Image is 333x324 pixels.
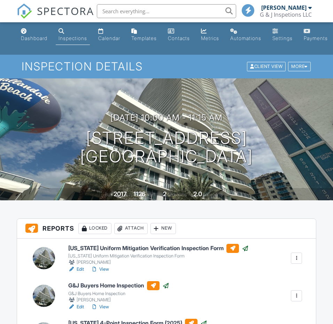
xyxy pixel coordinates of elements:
div: Contacts [168,35,190,41]
a: Automations (Basic) [227,25,264,45]
span: Built [105,192,113,197]
div: Automations [230,35,261,41]
a: G&J Buyers Home Inspection G&J Buyers Home Inspection [PERSON_NAME] [68,281,169,303]
img: The Best Home Inspection Software - Spectora [17,3,32,19]
a: Calendar [95,25,123,45]
div: Payments [304,35,328,41]
div: Inspections [59,35,87,41]
div: G & J Inspetions LLC [260,11,312,18]
a: Edit [68,303,84,310]
a: Edit [68,266,84,273]
div: Attach [114,223,148,234]
a: Templates [129,25,160,45]
div: Client View [247,62,286,71]
span: sq. ft. [147,192,156,197]
span: bathrooms [203,192,223,197]
div: Locked [78,223,111,234]
a: SPECTORA [17,9,94,24]
div: [PERSON_NAME] [68,296,169,303]
div: 1126 [133,190,146,198]
span: SPECTORA [37,3,94,18]
div: Settings [272,35,293,41]
div: Calendar [98,35,120,41]
h1: Inspection Details [22,60,311,72]
div: [PERSON_NAME] [261,4,307,11]
a: [US_STATE] Uniform Mitigation Verification Inspection Form [US_STATE] Uniform Mitigation Verifica... [68,244,249,266]
div: [US_STATE] Uniform Mitigation Verification Inspection Form [68,253,249,259]
div: 2 [163,190,166,198]
a: Contacts [165,25,193,45]
h6: G&J Buyers Home Inspection [68,281,169,290]
a: Payments [301,25,331,45]
div: Metrics [201,35,219,41]
a: Metrics [198,25,222,45]
div: More [288,62,311,71]
div: Dashboard [21,35,47,41]
div: [PERSON_NAME] [68,259,249,266]
h1: [STREET_ADDRESS] [GEOGRAPHIC_DATA] [80,129,253,166]
h6: [US_STATE] Uniform Mitigation Verification Inspection Form [68,244,249,253]
a: View [91,303,109,310]
div: 2017 [114,190,127,198]
a: Settings [270,25,295,45]
a: Inspections [56,25,90,45]
a: View [91,266,109,273]
input: Search everything... [97,4,236,18]
div: G&J Buyers Home Inspection [68,291,169,296]
span: bedrooms [168,192,187,197]
div: Templates [131,35,157,41]
div: 2.0 [193,190,202,198]
div: New [150,223,176,234]
h3: Reports [17,219,316,239]
a: Dashboard [18,25,50,45]
a: Client View [246,63,287,69]
h3: [DATE] 10:00 am - 11:15 am [110,113,223,122]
